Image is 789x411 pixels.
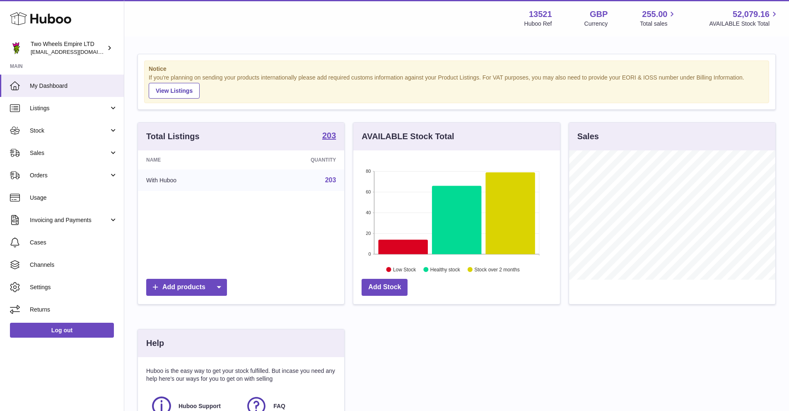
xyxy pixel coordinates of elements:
h3: Total Listings [146,131,200,142]
text: 0 [369,251,371,256]
span: Returns [30,306,118,314]
div: Currency [584,20,608,28]
text: Low Stock [393,266,416,272]
a: 255.00 Total sales [640,9,677,28]
span: 52,079.16 [733,9,770,20]
span: 255.00 [642,9,667,20]
strong: 13521 [529,9,552,20]
a: 203 [325,176,336,184]
a: 203 [322,131,336,141]
td: With Huboo [138,169,247,191]
span: Channels [30,261,118,269]
span: AVAILABLE Stock Total [709,20,779,28]
h3: Help [146,338,164,349]
span: Total sales [640,20,677,28]
a: Add products [146,279,227,296]
text: Healthy stock [430,266,461,272]
strong: 203 [322,131,336,140]
text: 80 [366,169,371,174]
div: If you're planning on sending your products internationally please add required customs informati... [149,74,765,99]
span: Invoicing and Payments [30,216,109,224]
th: Quantity [247,150,344,169]
span: Usage [30,194,118,202]
a: 52,079.16 AVAILABLE Stock Total [709,9,779,28]
h3: AVAILABLE Stock Total [362,131,454,142]
span: Stock [30,127,109,135]
text: 40 [366,210,371,215]
span: My Dashboard [30,82,118,90]
span: Orders [30,172,109,179]
strong: GBP [590,9,608,20]
h3: Sales [577,131,599,142]
div: Two Wheels Empire LTD [31,40,105,56]
text: 60 [366,189,371,194]
span: Huboo Support [179,402,221,410]
p: Huboo is the easy way to get your stock fulfilled. But incase you need any help here's our ways f... [146,367,336,383]
a: View Listings [149,83,200,99]
a: Add Stock [362,279,408,296]
span: FAQ [273,402,285,410]
img: justas@twowheelsempire.com [10,42,22,54]
span: Settings [30,283,118,291]
span: Cases [30,239,118,247]
th: Name [138,150,247,169]
span: Listings [30,104,109,112]
text: Stock over 2 months [475,266,520,272]
a: Log out [10,323,114,338]
span: Sales [30,149,109,157]
text: 20 [366,231,371,236]
span: [EMAIL_ADDRESS][DOMAIN_NAME] [31,48,122,55]
div: Huboo Ref [524,20,552,28]
strong: Notice [149,65,765,73]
